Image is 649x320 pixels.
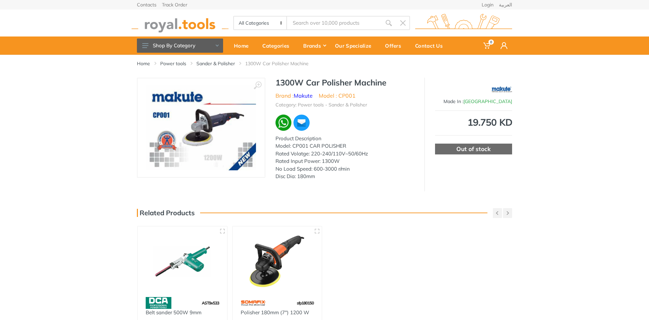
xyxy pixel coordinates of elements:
div: Made In : [435,98,512,105]
div: Out of stock [435,144,512,154]
span: sfp180150 [297,300,314,305]
img: Makute [492,81,512,98]
span: 0 [488,40,494,45]
div: Contact Us [410,39,452,53]
a: Contact Us [410,36,452,55]
span: [GEOGRAPHIC_DATA] [463,98,512,104]
h1: 1300W Car Polisher Machine [275,78,414,88]
button: Shop By Category [137,39,223,53]
li: Model : CP001 [319,92,356,100]
img: Royal Tools - 1300W Car Polisher Machine [146,85,256,170]
li: 1300W Car Polisher Machine [245,60,319,67]
li: Category: Power tools - Sander & Polisher [275,101,367,108]
a: Sander & Polisher [196,60,235,67]
div: Home [229,39,258,53]
li: Brand : [275,92,313,100]
a: Track Order [162,2,187,7]
img: wa.webp [275,115,291,130]
img: royal.tools Logo [415,14,512,32]
img: Royal Tools - Polisher 180mm (7 [239,232,316,290]
a: Power tools [160,60,186,67]
div: Product Description Model: CP001 CAR POLISHER Rated Volatge: 220-240/110V~50/60Hz Rated Input Pow... [275,135,414,180]
a: Belt sander 500W 9mm [146,309,201,316]
input: Site search [287,16,382,30]
img: Royal Tools - Belt sander 500W 9mm [144,232,221,290]
div: Offers [380,39,410,53]
a: Makute [294,92,313,99]
a: Home [229,36,258,55]
a: Polisher 180mm (7") 1200 W [241,309,309,316]
div: Brands [298,39,330,53]
a: العربية [499,2,512,7]
img: ma.webp [293,114,310,131]
img: 58.webp [146,297,171,309]
div: 19.750 KD [435,118,512,127]
a: Contacts [137,2,157,7]
h3: Related Products [137,209,195,217]
select: Category [234,17,287,29]
img: 60.webp [241,297,266,309]
div: Categories [258,39,298,53]
a: Our Specialize [330,36,380,55]
a: Categories [258,36,298,55]
a: Home [137,60,150,67]
a: Login [482,2,494,7]
div: Our Specialize [330,39,380,53]
a: Offers [380,36,410,55]
a: 0 [479,36,496,55]
span: AST9x533 [202,300,219,305]
nav: breadcrumb [137,60,512,67]
img: royal.tools Logo [131,14,229,32]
